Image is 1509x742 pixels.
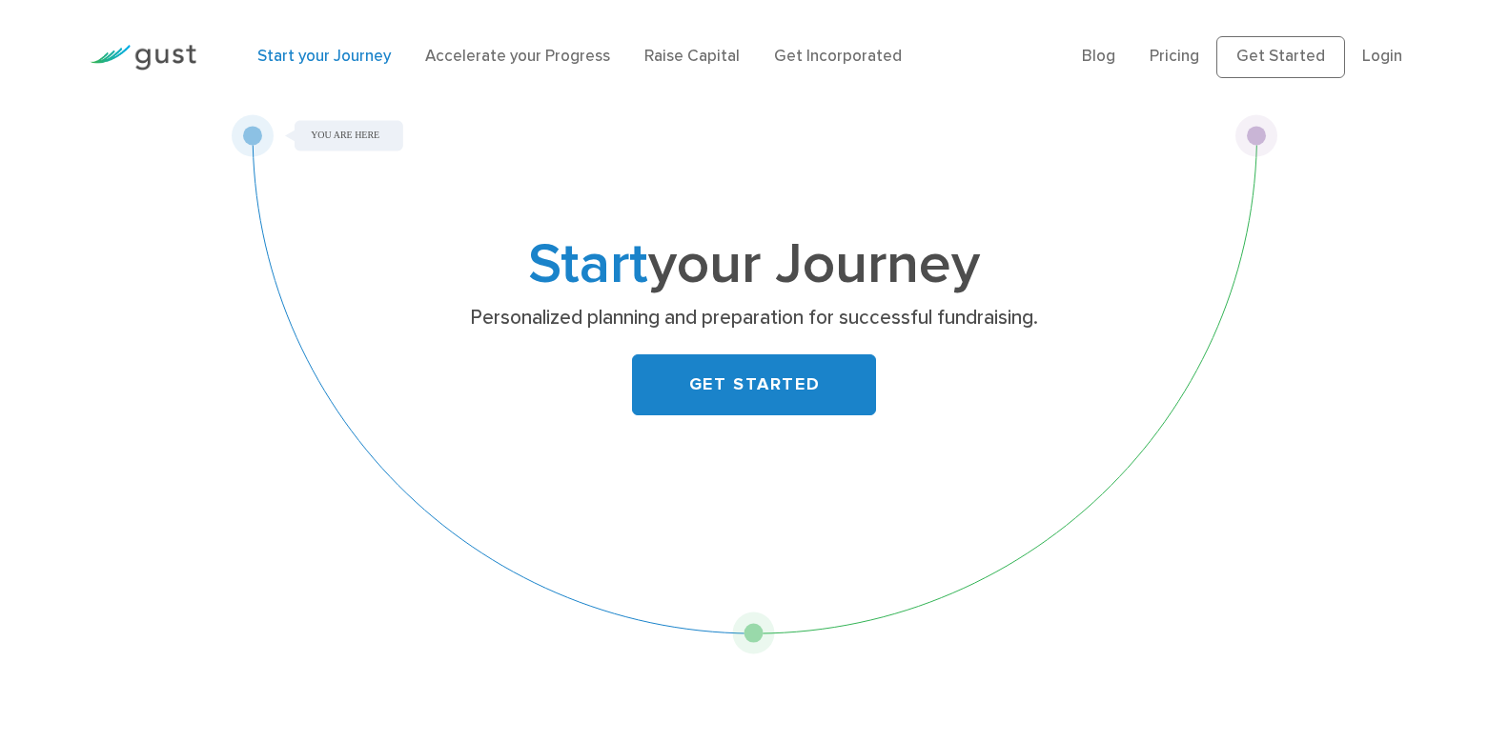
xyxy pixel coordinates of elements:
[385,305,1124,331] p: Personalized planning and preparation for successful fundraising.
[1362,47,1402,66] a: Login
[1150,47,1199,66] a: Pricing
[257,47,391,66] a: Start your Journey
[774,47,902,66] a: Get Incorporated
[528,231,648,298] span: Start
[90,45,196,70] img: Gust Logo
[425,47,610,66] a: Accelerate your Progress
[1082,47,1115,66] a: Blog
[632,354,876,415] a: GET STARTED
[644,47,740,66] a: Raise Capital
[1216,36,1345,78] a: Get Started
[377,239,1131,291] h1: your Journey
